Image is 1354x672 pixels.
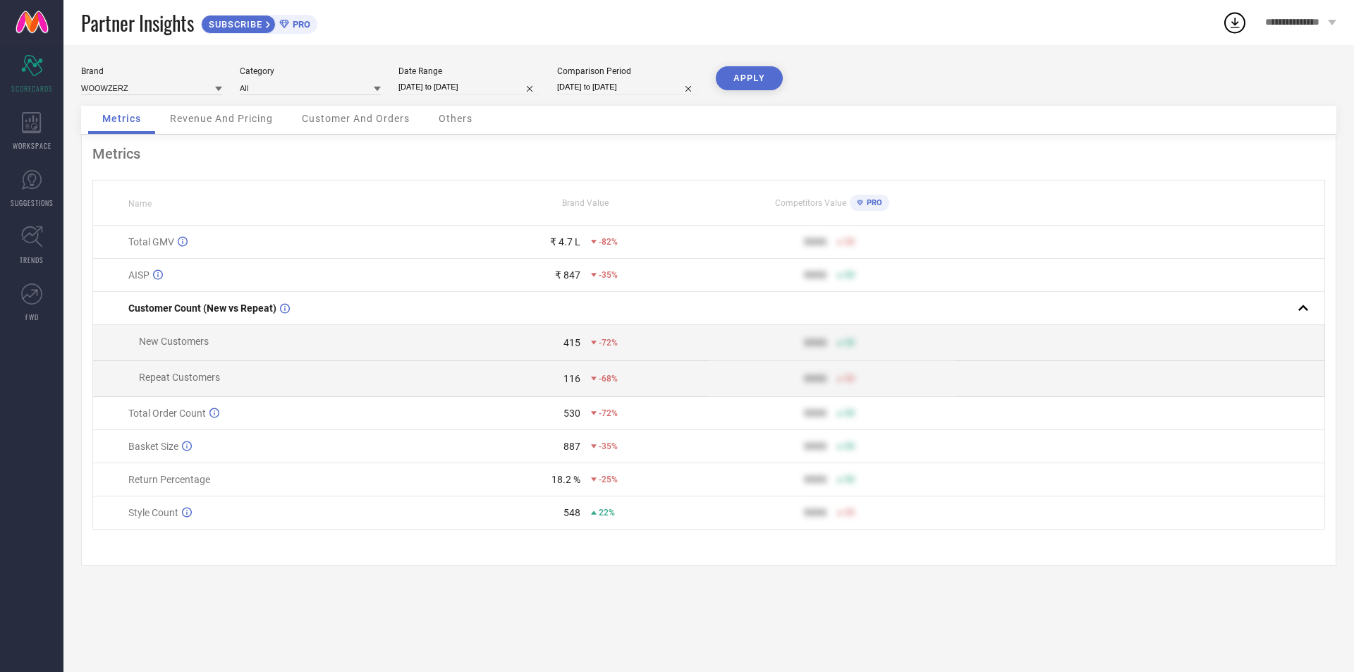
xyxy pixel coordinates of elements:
div: 9999 [804,474,827,485]
div: Metrics [92,145,1325,162]
span: PRO [289,19,310,30]
span: Competitors Value [775,198,846,208]
input: Select date range [398,80,539,94]
div: 548 [563,507,580,518]
span: SUGGESTIONS [11,197,54,208]
span: PRO [863,198,882,207]
input: Select comparison period [557,80,698,94]
span: Partner Insights [81,8,194,37]
div: 530 [563,408,580,419]
div: 9999 [804,441,827,452]
div: 9999 [804,408,827,419]
span: -72% [599,408,618,418]
span: Repeat Customers [139,372,220,383]
span: SUBSCRIBE [202,19,266,30]
div: 9999 [804,269,827,281]
span: Customer And Orders [302,113,410,124]
div: ₹ 847 [555,269,580,281]
span: -68% [599,374,618,384]
div: 9999 [804,373,827,384]
span: Others [439,113,472,124]
div: Open download list [1222,10,1248,35]
span: Basket Size [128,441,178,452]
div: Comparison Period [557,66,698,76]
span: SCORECARDS [11,83,53,94]
span: WORKSPACE [13,140,51,151]
div: Category [240,66,381,76]
span: Customer Count (New vs Repeat) [128,303,276,314]
div: ₹ 4.7 L [550,236,580,248]
div: 9999 [804,507,827,518]
span: Return Percentage [128,474,210,485]
span: 50 [845,237,855,247]
span: Total Order Count [128,408,206,419]
div: Brand [81,66,222,76]
span: 50 [845,441,855,451]
span: Name [128,199,152,209]
span: 50 [845,270,855,280]
span: -25% [599,475,618,484]
span: -35% [599,441,618,451]
span: 22% [599,508,615,518]
span: 50 [845,508,855,518]
span: Metrics [102,113,141,124]
a: SUBSCRIBEPRO [201,11,317,34]
button: APPLY [716,66,783,90]
span: FWD [25,312,39,322]
span: 50 [845,374,855,384]
span: -82% [599,237,618,247]
span: -35% [599,270,618,280]
span: Brand Value [562,198,609,208]
span: 50 [845,338,855,348]
span: Total GMV [128,236,174,248]
span: Style Count [128,507,178,518]
span: Revenue And Pricing [170,113,273,124]
div: 9999 [804,236,827,248]
div: 887 [563,441,580,452]
div: Date Range [398,66,539,76]
div: 9999 [804,337,827,348]
div: 415 [563,337,580,348]
div: 18.2 % [551,474,580,485]
span: AISP [128,269,150,281]
span: 50 [845,408,855,418]
span: 50 [845,475,855,484]
span: -72% [599,338,618,348]
span: TRENDS [20,255,44,265]
div: 116 [563,373,580,384]
span: New Customers [139,336,209,347]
